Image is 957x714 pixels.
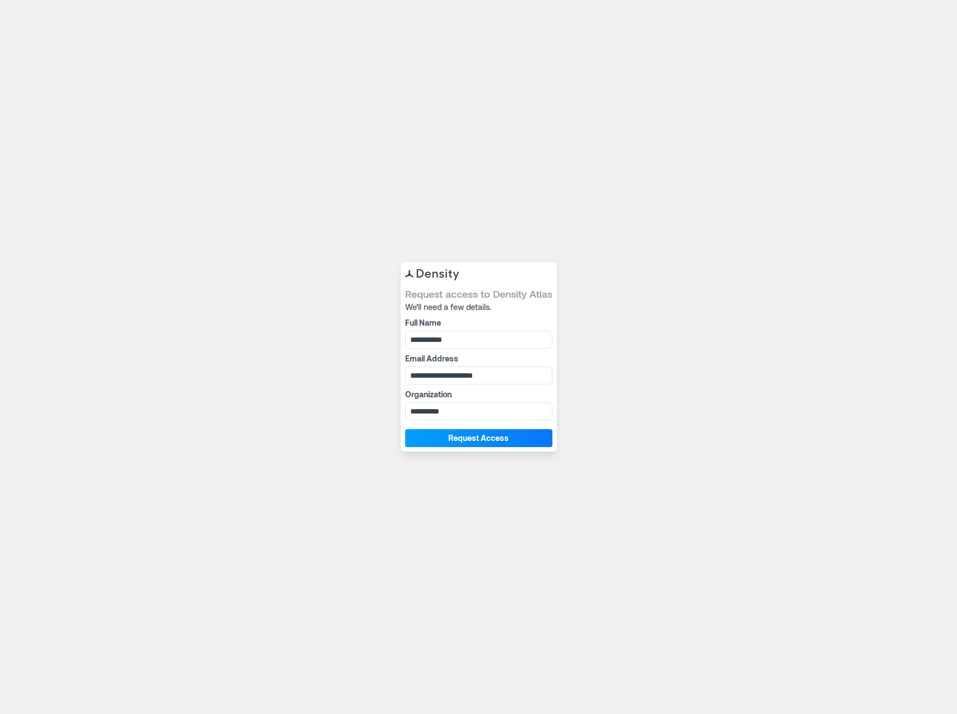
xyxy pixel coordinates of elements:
[405,317,550,328] label: Full Name
[405,353,550,364] label: Email Address
[405,389,550,400] label: Organization
[405,429,552,447] button: Request Access
[405,287,552,300] span: Request access to Density Atlas
[448,433,509,444] span: Request Access
[405,302,552,313] span: We’ll need a few details.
